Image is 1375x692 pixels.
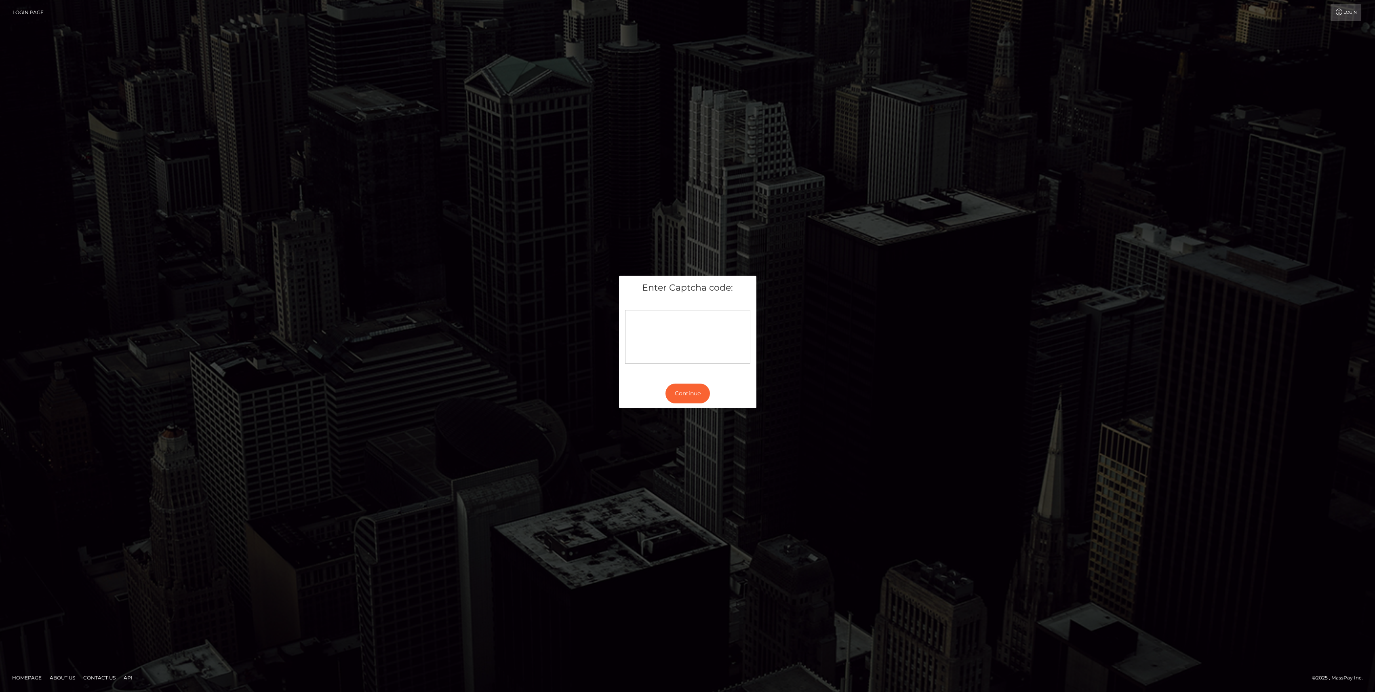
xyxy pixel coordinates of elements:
a: Login [1331,4,1361,21]
a: API [120,671,136,684]
a: Contact Us [80,671,119,684]
button: Continue [665,384,710,403]
div: © 2025 , MassPay Inc. [1312,673,1369,682]
a: About Us [46,671,78,684]
div: Captcha widget loading... [625,310,750,364]
a: Login Page [13,4,44,21]
a: Homepage [9,671,45,684]
h5: Enter Captcha code: [625,282,750,294]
